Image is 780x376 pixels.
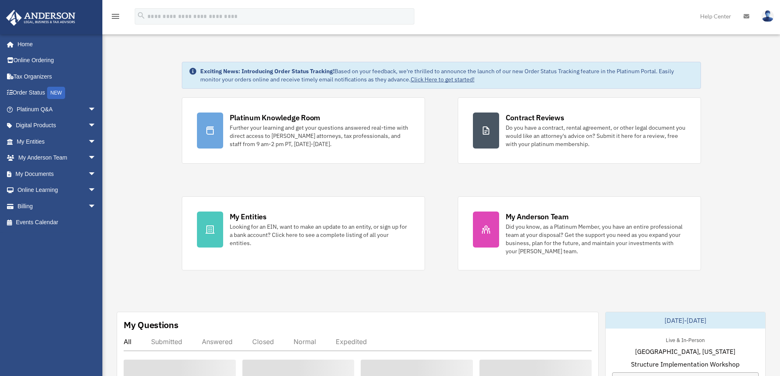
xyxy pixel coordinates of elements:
div: NEW [47,87,65,99]
div: Platinum Knowledge Room [230,113,321,123]
a: Online Ordering [6,52,109,69]
div: My Entities [230,212,267,222]
div: Did you know, as a Platinum Member, you have an entire professional team at your disposal? Get th... [506,223,686,255]
a: Home [6,36,104,52]
a: Contract Reviews Do you have a contract, rental agreement, or other legal document you would like... [458,97,701,164]
img: Anderson Advisors Platinum Portal [4,10,78,26]
a: Tax Organizers [6,68,109,85]
a: My Entities Looking for an EIN, want to make an update to an entity, or sign up for a bank accoun... [182,196,425,270]
a: menu [111,14,120,21]
a: Platinum Q&Aarrow_drop_down [6,101,109,117]
div: My Questions [124,319,179,331]
span: arrow_drop_down [88,101,104,118]
div: Normal [294,338,316,346]
div: Expedited [336,338,367,346]
i: menu [111,11,120,21]
div: Closed [252,338,274,346]
a: Digital Productsarrow_drop_down [6,117,109,134]
div: My Anderson Team [506,212,569,222]
div: Looking for an EIN, want to make an update to an entity, or sign up for a bank account? Click her... [230,223,410,247]
strong: Exciting News: Introducing Order Status Tracking! [200,68,335,75]
span: Structure Implementation Workshop [631,359,739,369]
a: Order StatusNEW [6,85,109,101]
a: My Documentsarrow_drop_down [6,166,109,182]
span: arrow_drop_down [88,150,104,167]
i: search [137,11,146,20]
span: arrow_drop_down [88,133,104,150]
div: Based on your feedback, we're thrilled to announce the launch of our new Order Status Tracking fe... [200,67,694,83]
span: arrow_drop_down [88,198,104,215]
img: User Pic [762,10,774,22]
a: Click Here to get started! [411,76,475,83]
a: Events Calendar [6,214,109,231]
div: All [124,338,131,346]
a: My Entitiesarrow_drop_down [6,133,109,150]
a: Online Learningarrow_drop_down [6,182,109,198]
span: arrow_drop_down [88,117,104,134]
div: Submitted [151,338,182,346]
div: Answered [202,338,233,346]
a: Platinum Knowledge Room Further your learning and get your questions answered real-time with dire... [182,97,425,164]
a: My Anderson Teamarrow_drop_down [6,150,109,166]
div: Contract Reviews [506,113,564,123]
div: Do you have a contract, rental agreement, or other legal document you would like an attorney's ad... [506,124,686,148]
span: arrow_drop_down [88,166,104,182]
a: Billingarrow_drop_down [6,198,109,214]
span: [GEOGRAPHIC_DATA], [US_STATE] [635,347,735,356]
div: Live & In-Person [659,335,711,344]
span: arrow_drop_down [88,182,104,199]
div: [DATE]-[DATE] [606,312,765,329]
div: Further your learning and get your questions answered real-time with direct access to [PERSON_NAM... [230,124,410,148]
a: My Anderson Team Did you know, as a Platinum Member, you have an entire professional team at your... [458,196,701,270]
